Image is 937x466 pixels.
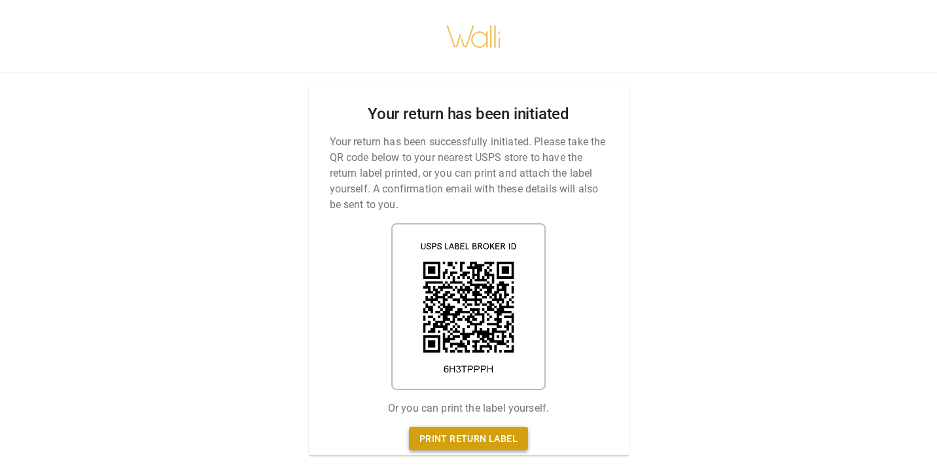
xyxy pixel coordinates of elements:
[446,9,502,65] img: walli-inc.myshopify.com
[330,134,608,213] p: Your return has been successfully initiated. Please take the QR code below to your nearest USPS s...
[388,401,549,416] p: Or you can print the label yourself.
[391,223,546,390] img: shipping label qr code
[409,427,528,451] a: Print return label
[368,105,569,124] h2: Your return has been initiated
